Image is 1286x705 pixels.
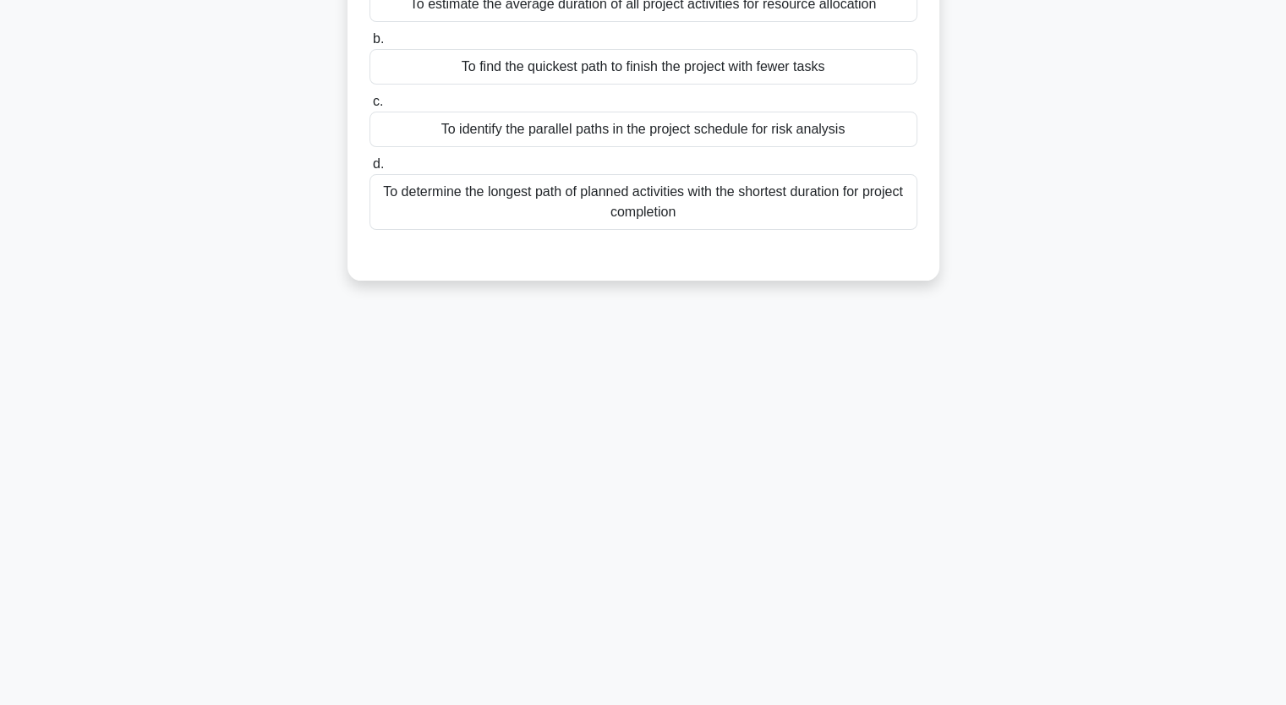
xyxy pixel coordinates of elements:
[373,31,384,46] span: b.
[369,174,917,230] div: To determine the longest path of planned activities with the shortest duration for project comple...
[369,112,917,147] div: To identify the parallel paths in the project schedule for risk analysis
[373,156,384,171] span: d.
[373,94,383,108] span: c.
[369,49,917,85] div: To find the quickest path to finish the project with fewer tasks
